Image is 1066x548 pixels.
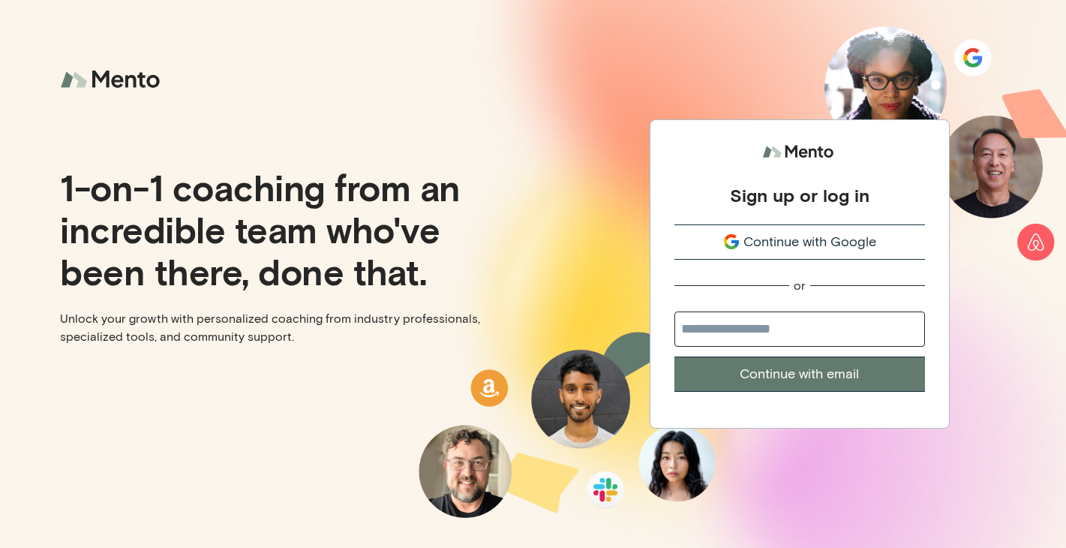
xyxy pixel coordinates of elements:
[794,278,806,294] div: or
[60,310,521,346] p: Unlock your growth with personalized coaching from industry professionals, specialized tools, and...
[762,138,837,166] img: logo.svg
[60,60,165,100] img: logo
[60,166,521,292] p: 1-on-1 coaching from an incredible team who've been there, done that.
[730,184,869,206] div: Sign up or log in
[674,357,925,392] button: Continue with email
[743,232,876,252] span: Continue with Google
[674,224,925,260] button: Continue with Google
